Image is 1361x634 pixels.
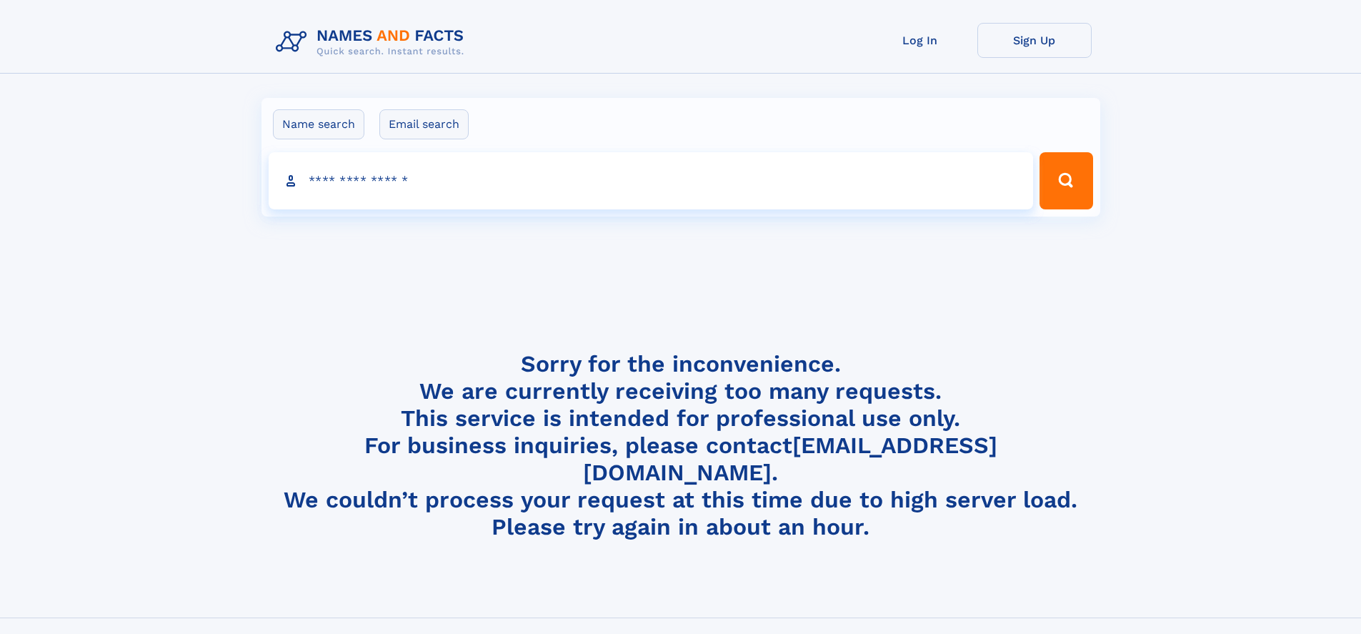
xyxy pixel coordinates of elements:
[379,109,469,139] label: Email search
[863,23,977,58] a: Log In
[977,23,1092,58] a: Sign Up
[270,23,476,61] img: Logo Names and Facts
[273,109,364,139] label: Name search
[269,152,1034,209] input: search input
[270,350,1092,541] h4: Sorry for the inconvenience. We are currently receiving too many requests. This service is intend...
[1040,152,1092,209] button: Search Button
[583,432,997,486] a: [EMAIL_ADDRESS][DOMAIN_NAME]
